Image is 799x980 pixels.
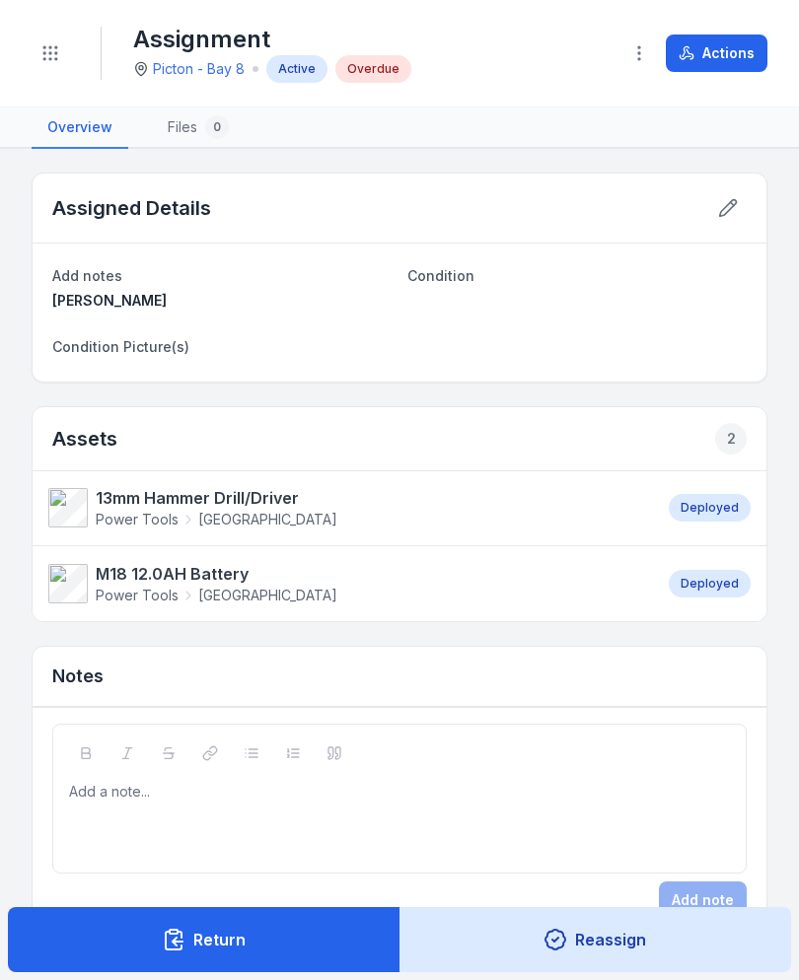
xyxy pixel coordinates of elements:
[96,510,179,529] span: Power Tools
[96,586,179,605] span: Power Tools
[96,562,337,586] strong: M18 12.0AH Battery
[52,663,104,690] h3: Notes
[52,267,122,284] span: Add notes
[266,55,327,83] div: Active
[198,586,337,605] span: [GEOGRAPHIC_DATA]
[153,59,245,79] a: Picton - Bay 8
[133,24,411,55] h1: Assignment
[96,486,337,510] strong: 13mm Hammer Drill/Driver
[399,907,792,972] button: Reassign
[48,562,649,605] a: M18 12.0AH BatteryPower Tools[GEOGRAPHIC_DATA]
[669,494,751,522] div: Deployed
[198,510,337,529] span: [GEOGRAPHIC_DATA]
[52,338,189,355] span: Condition Picture(s)
[52,194,211,222] h2: Assigned Details
[32,35,69,72] button: Toggle navigation
[48,486,649,529] a: 13mm Hammer Drill/DriverPower Tools[GEOGRAPHIC_DATA]
[669,570,751,597] div: Deployed
[335,55,411,83] div: Overdue
[666,35,767,72] button: Actions
[407,267,474,284] span: Condition
[205,115,229,139] div: 0
[8,907,400,972] button: Return
[715,423,747,455] div: 2
[152,107,245,149] a: Files0
[32,107,128,149] a: Overview
[52,292,167,309] span: [PERSON_NAME]
[52,423,747,455] h2: Assets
